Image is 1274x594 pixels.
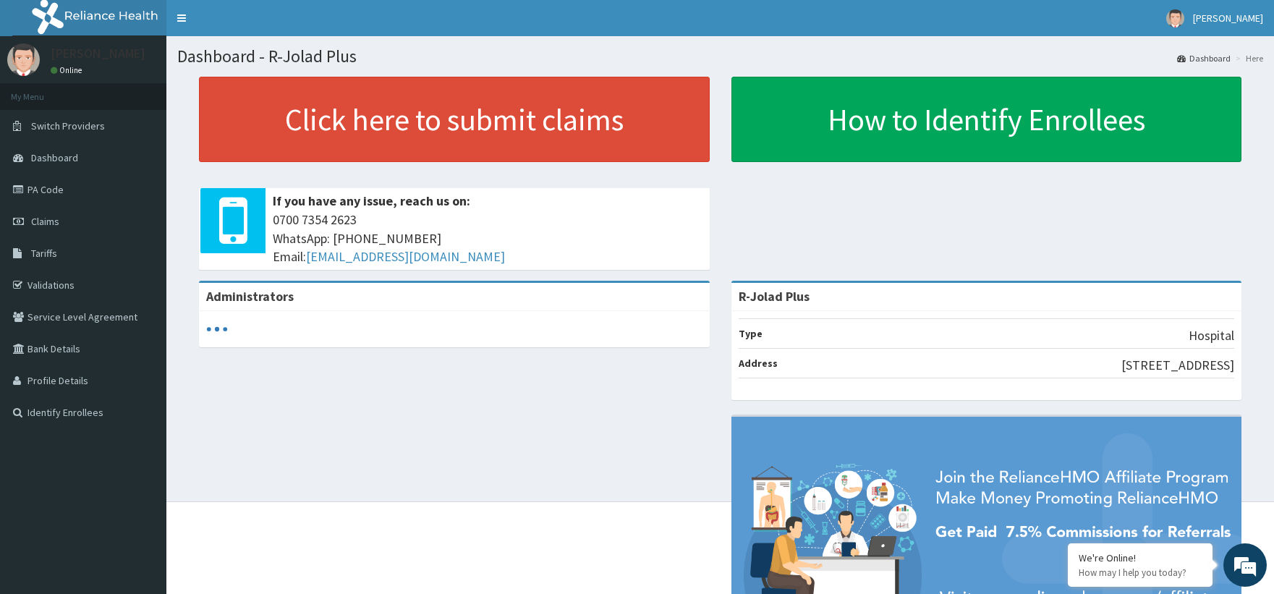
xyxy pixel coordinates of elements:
p: How may I help you today? [1079,567,1202,579]
span: Switch Providers [31,119,105,132]
a: Click here to submit claims [199,77,710,162]
strong: R-Jolad Plus [739,288,810,305]
h1: Dashboard - R-Jolad Plus [177,47,1263,66]
p: [STREET_ADDRESS] [1121,356,1234,375]
img: User Image [1166,9,1184,27]
p: [PERSON_NAME] [51,47,145,60]
div: We're Online! [1079,551,1202,564]
a: How to Identify Enrollees [731,77,1242,162]
span: [PERSON_NAME] [1193,12,1263,25]
b: Type [739,327,763,340]
svg: audio-loading [206,318,228,340]
li: Here [1232,52,1263,64]
p: Hospital [1189,326,1234,345]
b: If you have any issue, reach us on: [273,192,470,209]
a: Dashboard [1177,52,1231,64]
a: Online [51,65,85,75]
span: Claims [31,215,59,228]
b: Administrators [206,288,294,305]
span: Dashboard [31,151,78,164]
b: Address [739,357,778,370]
span: 0700 7354 2623 WhatsApp: [PHONE_NUMBER] Email: [273,211,702,266]
span: Tariffs [31,247,57,260]
a: [EMAIL_ADDRESS][DOMAIN_NAME] [306,248,505,265]
img: User Image [7,43,40,76]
